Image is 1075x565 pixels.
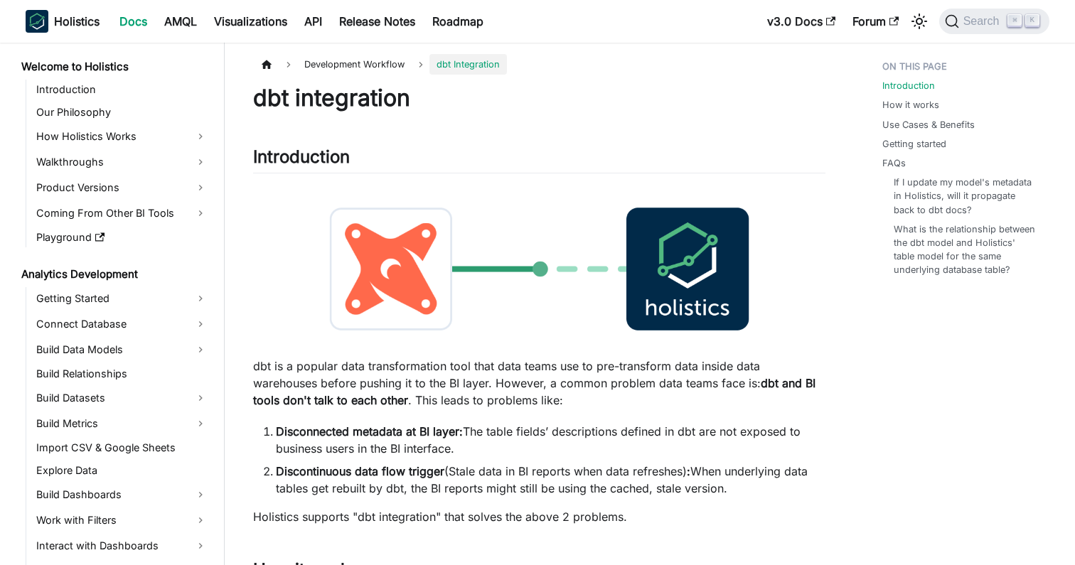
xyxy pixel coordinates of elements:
[111,10,156,33] a: Docs
[54,13,100,30] b: Holistics
[156,10,205,33] a: AMQL
[32,509,212,532] a: Work with Filters
[32,102,212,122] a: Our Philosophy
[331,10,424,33] a: Release Notes
[32,338,212,361] a: Build Data Models
[32,534,212,557] a: Interact with Dashboards
[17,57,212,77] a: Welcome to Holistics
[32,364,212,384] a: Build Relationships
[882,137,946,151] a: Getting started
[429,54,507,75] span: dbt Integration
[939,9,1049,34] button: Search (Command+K)
[11,43,225,565] nav: Docs sidebar
[253,54,825,75] nav: Breadcrumbs
[253,357,825,409] p: dbt is a popular data transformation tool that data teams use to pre-transform data inside data w...
[882,118,975,131] a: Use Cases & Benefits
[32,313,212,335] a: Connect Database
[253,185,825,353] img: dbt-to-holistics
[296,10,331,33] a: API
[894,222,1035,277] a: What is the relationship between the dbt model and Holistics' table model for the same underlying...
[908,10,931,33] button: Switch between dark and light mode (currently light mode)
[32,151,212,173] a: Walkthroughs
[894,176,1035,217] a: If I update my model's metadata in Holistics, will it propagate back to dbt docs?
[32,483,212,506] a: Build Dashboards
[26,10,100,33] a: HolisticsHolistics
[882,98,939,112] a: How it works
[959,15,1008,28] span: Search
[32,202,212,225] a: Coming From Other BI Tools
[759,10,844,33] a: v3.0 Docs
[32,176,212,199] a: Product Versions
[32,227,212,247] a: Playground
[253,146,825,173] h2: Introduction
[687,464,690,478] strong: :
[276,463,825,497] li: (Stale data in BI reports when data refreshes) When underlying data tables get rebuilt by dbt, th...
[297,54,412,75] span: Development Workflow
[32,387,212,409] a: Build Datasets
[253,54,280,75] a: Home page
[1007,14,1022,27] kbd: ⌘
[32,412,212,435] a: Build Metrics
[882,79,935,92] a: Introduction
[1025,14,1039,27] kbd: K
[205,10,296,33] a: Visualizations
[32,287,212,310] a: Getting Started
[32,461,212,480] a: Explore Data
[32,80,212,99] a: Introduction
[253,508,825,525] p: Holistics supports "dbt integration" that solves the above 2 problems.
[844,10,907,33] a: Forum
[882,156,906,170] a: FAQs
[17,264,212,284] a: Analytics Development
[424,10,492,33] a: Roadmap
[32,438,212,458] a: Import CSV & Google Sheets
[26,10,48,33] img: Holistics
[253,84,825,112] h1: dbt integration
[276,464,444,478] strong: Discontinuous data flow trigger
[276,423,825,457] li: The table fields’ descriptions defined in dbt are not exposed to business users in the BI interface.
[276,424,463,438] strong: Disconnected metadata at BI layer:
[32,125,212,148] a: How Holistics Works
